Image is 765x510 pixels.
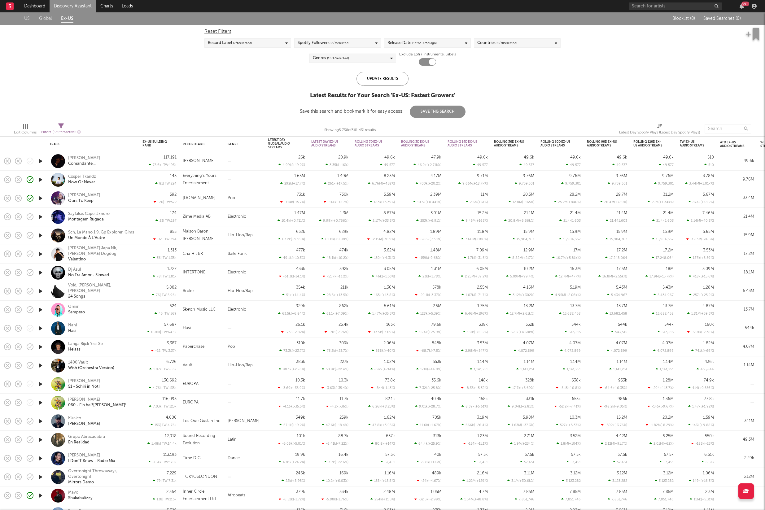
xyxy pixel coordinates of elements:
[68,230,134,235] a: Sch, La Mano 1.9, Gp Explorer, Gims
[142,256,177,260] div: 36 | TW: 1.35k
[554,200,581,204] div: 25.2M ( +840 % )
[313,54,349,62] div: Genres
[720,213,754,220] div: 21.4M
[431,267,441,271] div: 1.31M
[183,213,211,220] div: Zime Media AB
[605,237,627,241] div: 15,904,367
[68,453,100,458] div: [PERSON_NAME]
[68,267,81,272] div: Dj Asul
[142,237,177,241] div: -61 | TW: 794
[372,274,395,278] div: 46k ( +1.53 % )
[504,219,534,223] div: 20.8M ( +6.66k % )
[68,421,100,427] a: [PERSON_NAME]
[68,211,110,217] div: Sayfalse, Cape, Jxndro
[183,269,205,276] div: INTERTONE
[617,155,627,159] div: 49.6k
[523,174,534,178] div: 9.76M
[14,129,37,136] div: Edit Columns
[340,211,348,215] div: 1.3M
[68,235,105,241] div: Un Monde À L'Autre
[688,200,714,204] div: 874k ( +18.2 % )
[380,163,395,167] div: 49,577
[690,16,695,21] span: ( 8 )
[68,304,79,310] a: Qmiir
[703,174,714,178] div: 3.78M
[278,237,305,241] div: 63.2k ( +9.99 % )
[24,15,30,23] a: US
[720,232,754,239] div: 15.9M
[383,230,395,234] div: 4.82M
[142,181,177,185] div: 81 | TW: 224
[685,181,714,185] div: 3.44M ( +1.01k % )
[686,237,714,241] div: -1.83M ( -24.5 % )
[573,248,581,252] div: 17M
[430,248,441,252] div: 1.48M
[648,200,674,204] div: 29M ( +1.34k % )
[170,211,177,215] div: 174
[477,211,488,215] div: 15.2M
[720,194,754,202] div: 33.4M
[383,211,395,215] div: 8.67M
[300,92,466,99] div: Latest Results for Your Search ' Ex-US: Fastest Growers '
[515,181,534,185] div: 9,759,301
[68,198,94,204] div: Ours To Keep
[476,248,488,252] div: 7.09M
[598,274,627,278] div: 16.8M ( +2.55k % )
[570,193,581,197] div: 28.2M
[355,140,386,147] div: Rolling 7D Ex-US Audio Streams
[68,257,86,262] a: Valentino
[461,237,488,241] div: 7.66M ( +186 % )
[324,200,348,204] div: -114k ( -15.7 % )
[297,193,305,197] div: 731k
[523,193,534,197] div: 20.5M
[280,200,305,204] div: -114k ( -15.7 % )
[68,161,135,167] a: Comandante [DEMOGRAPHIC_DATA]
[268,138,296,149] div: Latest Day Global Audio Streams
[415,256,441,260] div: -159k ( -9.68 % )
[61,15,73,23] a: Ex-US
[68,458,115,464] div: I Don'T Know - Radio Mix
[183,250,203,258] div: Cria Hit BR
[523,230,534,234] div: 15.9M
[294,211,305,215] div: 1.47M
[617,267,627,271] div: 17.5M
[204,28,561,35] div: Reset Filters
[68,246,135,257] div: [PERSON_NAME] Japa Nk, [PERSON_NAME] Dogdog
[14,121,37,139] div: Edit Columns
[612,163,627,167] div: 49,577
[413,163,441,167] div: 46.2k ( +2.71k % )
[703,248,714,252] div: 3.53M
[68,193,100,198] a: [PERSON_NAME]
[448,140,479,147] div: Rolling 14D Ex-US Audio Streams
[524,155,534,159] div: 49.6k
[208,39,252,47] div: Record Label
[68,495,93,501] a: Shakabulizzy
[740,4,744,9] button: 99+
[142,274,177,278] div: 78 | TW: 1.81k
[523,267,534,271] div: 10.2M
[559,219,581,223] div: 21,441,603
[68,397,100,403] div: [PERSON_NAME]
[183,228,221,243] div: Maison Baron [PERSON_NAME]
[702,16,741,21] button: Saved Searches (0)
[183,172,221,187] div: Everything's Yours Entertainment
[720,157,754,165] div: 49.6k
[68,310,85,315] div: Sempero
[68,283,135,294] div: Void, [PERSON_NAME], [PERSON_NAME]
[68,469,135,480] div: Overtonight Throwaways, Overtonight
[68,365,114,371] div: Wish (Orchestra Version)
[367,237,395,241] div: -2.15M ( -30.9 % )
[473,163,488,167] div: 49,577
[370,200,395,204] div: 183k ( +3.39 % )
[570,211,581,215] div: 21.4M
[170,230,177,234] div: 855
[645,274,674,278] div: 17.9M ( +15.7k % )
[662,174,674,178] div: 9.76M
[720,269,754,276] div: 18.1M
[616,193,627,197] div: 29.7M
[570,230,581,234] div: 15.9M
[356,72,409,86] div: Update Results
[552,256,581,260] div: 16.7M ( +5.81k % )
